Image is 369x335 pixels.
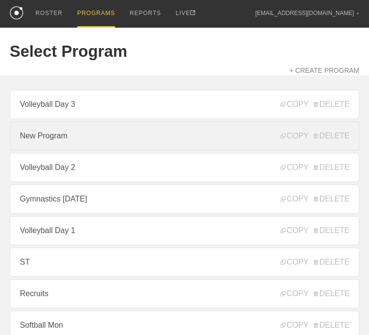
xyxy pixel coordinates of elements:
[314,195,350,203] span: DELETE
[281,195,308,203] span: COPY
[320,288,369,335] iframe: Chat Widget
[10,248,359,277] a: ST
[314,226,350,235] span: DELETE
[281,132,308,140] span: COPY
[10,184,359,214] a: Gymnastics [DATE]
[281,258,308,267] span: COPY
[314,321,350,330] span: DELETE
[10,279,359,308] a: Recruits
[314,258,350,267] span: DELETE
[10,90,359,119] a: Volleyball Day 3
[281,321,308,330] span: COPY
[314,289,350,298] span: DELETE
[314,163,350,172] span: DELETE
[10,6,23,19] img: logo
[356,11,359,17] div: ▼
[314,132,350,140] span: DELETE
[10,216,359,245] a: Volleyball Day 1
[281,226,308,235] span: COPY
[10,153,359,182] a: Volleyball Day 2
[281,163,308,172] span: COPY
[289,67,359,74] a: + CREATE PROGRAM
[10,121,359,151] a: New Program
[281,100,308,109] span: COPY
[314,100,350,109] span: DELETE
[281,289,308,298] span: COPY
